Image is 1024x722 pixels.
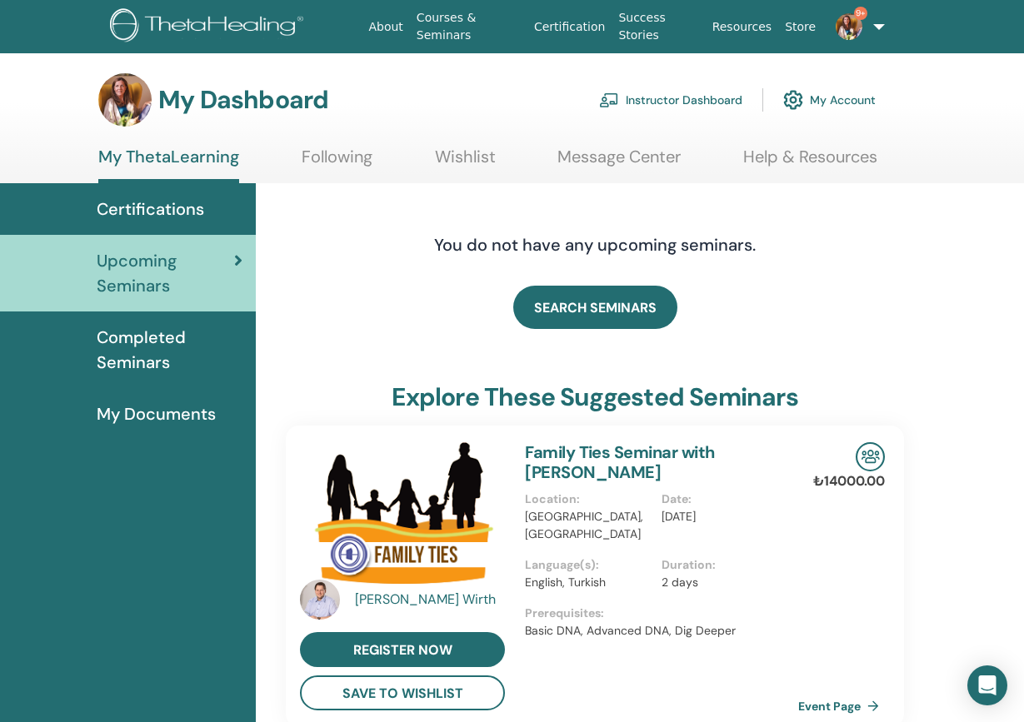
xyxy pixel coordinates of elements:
[854,7,867,20] span: 9+
[662,490,788,508] p: Date :
[110,8,309,46] img: logo.png
[355,590,509,610] a: [PERSON_NAME] Wirth
[392,382,797,412] h3: explore these suggested seminars
[513,286,677,329] a: SEARCH SEMINARS
[332,235,857,255] h4: You do not have any upcoming seminars.
[300,632,505,667] a: register now
[599,82,742,118] a: Instructor Dashboard
[525,574,652,591] p: English, Turkish
[525,556,652,574] p: Language(s) :
[706,12,779,42] a: Resources
[302,147,372,179] a: Following
[662,556,788,574] p: Duration :
[98,73,152,127] img: default.jpg
[599,92,619,107] img: chalkboard-teacher.svg
[300,580,340,620] img: default.jpg
[435,147,496,179] a: Wishlist
[525,441,714,483] a: Family Ties Seminar with [PERSON_NAME]
[97,248,234,298] span: Upcoming Seminars
[410,2,527,51] a: Courses & Seminars
[743,147,877,179] a: Help & Resources
[783,86,803,114] img: cog.svg
[525,508,652,543] p: [GEOGRAPHIC_DATA], [GEOGRAPHIC_DATA]
[778,12,822,42] a: Store
[300,675,505,710] button: save to wishlist
[362,12,409,42] a: About
[97,401,216,426] span: My Documents
[662,508,788,525] p: [DATE]
[97,325,242,375] span: Completed Seminars
[836,13,862,40] img: default.jpg
[856,442,885,471] img: In-Person Seminar
[525,605,798,622] p: Prerequisites :
[98,147,239,183] a: My ThetaLearning
[967,665,1007,705] div: Open Intercom Messenger
[525,490,652,508] p: Location :
[662,574,788,591] p: 2 days
[783,82,876,118] a: My Account
[97,197,204,222] span: Certifications
[300,442,505,585] img: Family Ties Seminar
[534,299,657,316] span: SEARCH SEMINARS
[527,12,612,42] a: Certification
[353,641,452,659] span: register now
[813,471,885,491] p: ₺14000.00
[612,2,705,51] a: Success Stories
[525,622,798,640] p: Basic DNA, Advanced DNA, Dig Deeper
[798,694,886,719] a: Event Page
[557,147,681,179] a: Message Center
[158,85,328,115] h3: My Dashboard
